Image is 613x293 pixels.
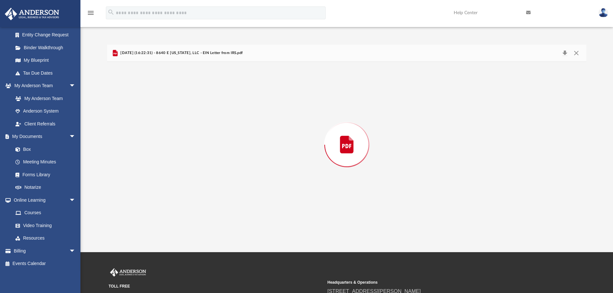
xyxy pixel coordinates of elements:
[5,79,82,92] a: My Anderson Teamarrow_drop_down
[69,244,82,258] span: arrow_drop_down
[109,268,147,277] img: Anderson Advisors Platinum Portal
[328,279,542,285] small: Headquarters & Operations
[559,49,571,58] button: Download
[9,181,82,194] a: Notarize
[9,92,79,105] a: My Anderson Team
[9,41,85,54] a: Binder Walkthrough
[9,105,82,118] a: Anderson System
[571,49,582,58] button: Close
[107,9,115,16] i: search
[3,8,61,20] img: Anderson Advisors Platinum Portal
[9,54,82,67] a: My Blueprint
[5,257,85,270] a: Events Calendar
[9,117,82,130] a: Client Referrals
[9,206,82,219] a: Courses
[5,194,82,206] a: Online Learningarrow_drop_down
[107,45,587,228] div: Preview
[87,12,95,17] a: menu
[9,156,82,169] a: Meeting Minutes
[599,8,608,17] img: User Pic
[9,29,85,41] a: Entity Change Request
[69,130,82,143] span: arrow_drop_down
[87,9,95,17] i: menu
[9,232,82,245] a: Resources
[9,168,79,181] a: Forms Library
[109,283,323,289] small: TOLL FREE
[5,244,85,257] a: Billingarrow_drop_down
[119,50,243,56] span: [DATE] (16:22:31) - 8640 E [US_STATE], LLC - EIN Letter from IRS.pdf
[9,67,85,79] a: Tax Due Dates
[5,130,82,143] a: My Documentsarrow_drop_down
[69,194,82,207] span: arrow_drop_down
[9,219,79,232] a: Video Training
[9,143,79,156] a: Box
[69,79,82,93] span: arrow_drop_down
